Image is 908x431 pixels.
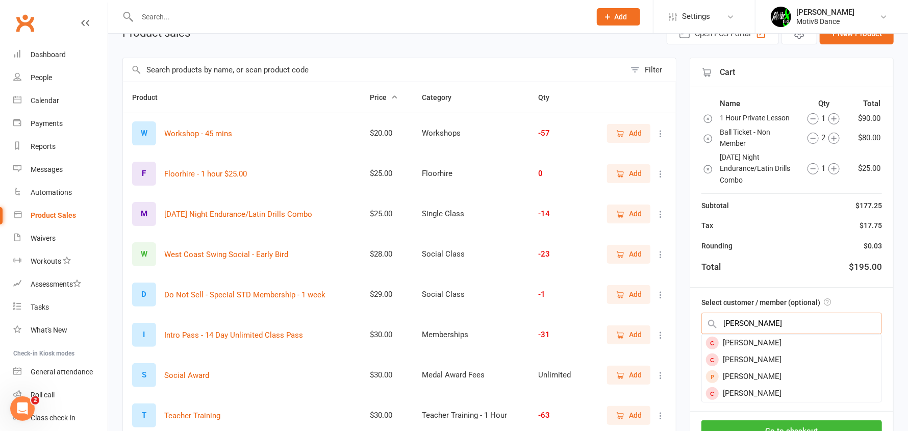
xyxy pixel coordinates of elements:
[132,283,156,307] div: Set product image
[720,97,797,110] th: Name
[164,168,247,180] button: Floorhire - 1 hour $25.00
[625,58,676,82] button: Filter
[422,91,463,104] button: Category
[701,200,729,211] div: Subtotal
[796,17,854,26] div: Motiv8 Dance
[701,220,713,231] div: Tax
[796,8,854,17] div: [PERSON_NAME]
[13,43,108,66] a: Dashboard
[132,202,156,226] div: Set product image
[31,414,75,422] div: Class check-in
[851,97,881,110] th: Total
[855,200,882,211] div: $177.25
[860,220,882,231] div: $17.75
[629,410,642,421] span: Add
[123,58,625,82] input: Search products by name, or scan product code
[701,297,831,308] label: Select customer / member (optional)
[132,363,156,387] div: Set product image
[31,396,39,404] span: 2
[13,204,108,227] a: Product Sales
[702,335,881,351] div: [PERSON_NAME]
[645,64,662,76] div: Filter
[132,323,156,347] div: Set product image
[13,296,108,319] a: Tasks
[31,368,93,376] div: General attendance
[132,242,156,266] div: Set product image
[629,208,642,219] span: Add
[629,248,642,260] span: Add
[31,391,55,399] div: Roll call
[422,129,520,138] div: Workshops
[702,385,881,402] div: [PERSON_NAME]
[702,351,881,368] div: [PERSON_NAME]
[682,5,710,28] span: Settings
[690,58,893,87] div: Cart
[31,50,66,59] div: Dashboard
[851,151,881,186] td: $25.00
[370,250,403,259] div: $28.00
[13,112,108,135] a: Payments
[164,369,209,382] button: Social Award
[701,260,721,274] div: Total
[13,66,108,89] a: People
[538,331,577,339] div: -31
[720,111,797,125] td: 1 Hour Private Lesson
[851,111,881,125] td: $90.00
[31,234,56,242] div: Waivers
[31,142,56,150] div: Reports
[422,250,520,259] div: Social Class
[798,97,850,110] th: Qty
[629,128,642,139] span: Add
[422,371,520,379] div: Medal Award Fees
[13,158,108,181] a: Messages
[31,119,63,128] div: Payments
[12,10,38,36] a: Clubworx
[164,410,220,422] button: Teacher Training
[132,91,169,104] button: Product
[629,289,642,300] span: Add
[864,240,882,251] div: $0.03
[13,384,108,407] a: Roll call
[370,331,403,339] div: $30.00
[370,93,398,102] span: Price
[10,396,35,421] iframe: Intercom live chat
[702,368,881,385] div: [PERSON_NAME]
[607,366,650,384] button: Add
[607,406,650,424] button: Add
[164,128,232,140] button: Workshop - 45 mins
[607,124,650,142] button: Add
[799,132,848,144] div: 2
[13,319,108,342] a: What's New
[370,371,403,379] div: $30.00
[538,93,561,102] span: Qty
[422,331,520,339] div: Memberships
[615,13,627,21] span: Add
[132,162,156,186] div: Set product image
[607,285,650,303] button: Add
[851,126,881,150] td: $80.00
[370,169,403,178] div: $25.00
[538,411,577,420] div: -63
[31,257,61,265] div: Workouts
[31,303,49,311] div: Tasks
[607,325,650,344] button: Add
[422,169,520,178] div: Floorhire
[607,245,650,263] button: Add
[370,411,403,420] div: $30.00
[538,210,577,218] div: -14
[13,250,108,273] a: Workouts
[134,10,584,24] input: Search...
[132,93,169,102] span: Product
[701,313,882,334] input: Search by name or scan member number
[31,326,67,334] div: What's New
[164,289,325,301] button: Do Not Sell - Special STD Membership - 1 week
[13,407,108,429] a: Class kiosk mode
[538,250,577,259] div: -23
[164,329,303,341] button: Intro Pass - 14 Day Unlimited Class Pass
[31,188,72,196] div: Automations
[422,290,520,299] div: Social Class
[538,371,577,379] div: Unlimited
[370,290,403,299] div: $29.00
[422,411,520,420] div: Teacher Training - 1 Hour
[13,135,108,158] a: Reports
